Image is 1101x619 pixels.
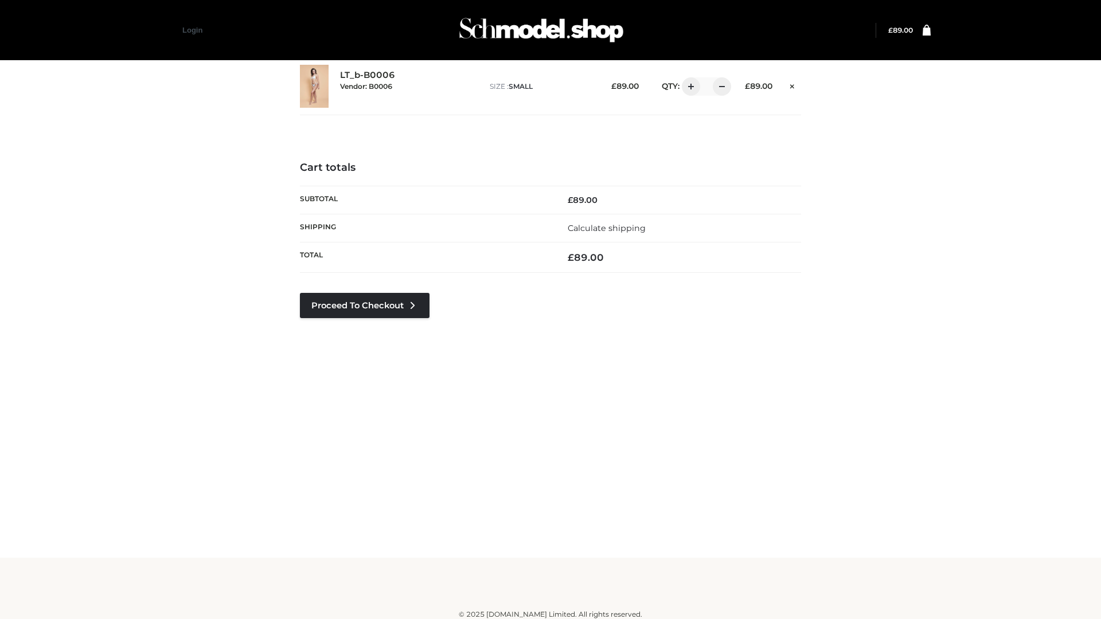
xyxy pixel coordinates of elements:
bdi: 89.00 [745,81,772,91]
a: £89.00 [888,26,913,34]
span: £ [611,81,616,91]
h4: Cart totals [300,162,801,174]
bdi: 89.00 [568,195,598,205]
span: £ [888,26,893,34]
span: SMALL [509,82,533,91]
th: Subtotal [300,186,550,214]
img: Schmodel Admin 964 [455,7,627,53]
bdi: 89.00 [568,252,604,263]
a: Calculate shipping [568,223,646,233]
span: £ [745,81,750,91]
div: LT_b-B0006 [340,70,478,102]
bdi: 89.00 [888,26,913,34]
small: Vendor: B0006 [340,82,392,91]
span: £ [568,252,574,263]
p: size : [490,81,594,92]
a: Remove this item [784,77,801,92]
span: £ [568,195,573,205]
bdi: 89.00 [611,81,639,91]
a: Proceed to Checkout [300,293,430,318]
th: Shipping [300,214,550,242]
th: Total [300,242,550,273]
a: Login [182,26,202,34]
div: QTY: [650,77,727,96]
